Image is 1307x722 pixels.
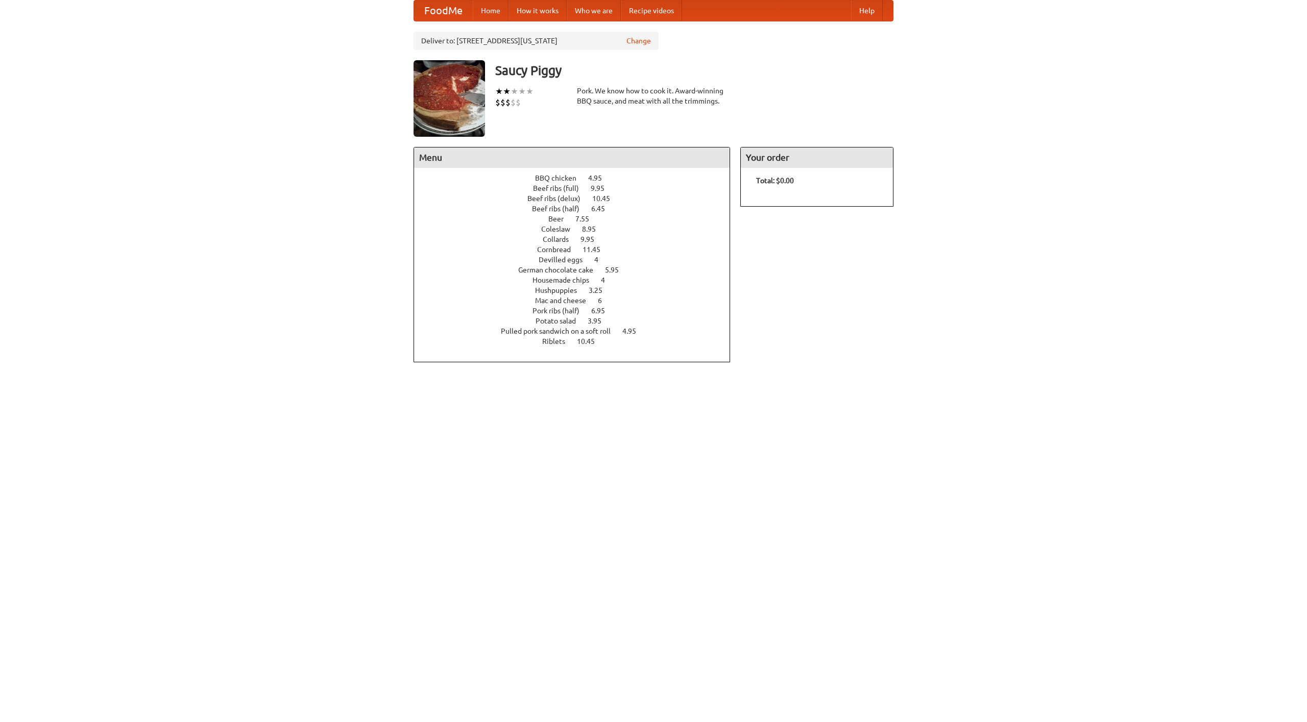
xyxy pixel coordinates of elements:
span: Beef ribs (delux) [527,194,591,203]
span: 4 [594,256,609,264]
a: Recipe videos [621,1,682,21]
span: Riblets [542,337,575,345]
span: 9.95 [591,184,615,192]
a: Pulled pork sandwich on a soft roll 4.95 [501,327,655,335]
li: ★ [503,86,511,97]
li: $ [500,97,505,108]
a: Beef ribs (delux) 10.45 [527,194,629,203]
span: 4 [601,276,615,284]
div: Deliver to: [STREET_ADDRESS][US_STATE] [414,32,659,50]
span: Potato salad [536,317,586,325]
li: ★ [511,86,518,97]
a: Home [473,1,509,21]
span: 10.45 [592,194,620,203]
h4: Your order [741,147,893,168]
span: 3.95 [588,317,612,325]
a: BBQ chicken 4.95 [535,174,621,182]
span: Beer [548,215,574,223]
a: Riblets 10.45 [542,337,614,345]
span: 6 [598,296,612,305]
h3: Saucy Piggy [495,60,893,81]
a: Cornbread 11.45 [537,245,619,254]
a: Change [626,36,651,46]
a: Pork ribs (half) 6.95 [533,307,624,315]
span: 6.95 [591,307,615,315]
span: Pulled pork sandwich on a soft roll [501,327,621,335]
span: 7.55 [575,215,599,223]
span: 4.95 [622,327,646,335]
a: Housemade chips 4 [533,276,624,284]
a: Help [851,1,883,21]
span: BBQ chicken [535,174,587,182]
span: Cornbread [537,245,581,254]
span: Hushpuppies [535,286,587,294]
a: How it works [509,1,567,21]
span: Collards [543,235,579,243]
span: Mac and cheese [535,296,596,305]
li: $ [495,97,500,108]
span: 3.25 [589,286,613,294]
span: 10.45 [577,337,605,345]
b: Total: $0.00 [756,177,794,185]
li: ★ [526,86,534,97]
a: Coleslaw 8.95 [541,225,615,233]
span: 8.95 [582,225,606,233]
a: Devilled eggs 4 [539,256,617,264]
span: Housemade chips [533,276,599,284]
h4: Menu [414,147,730,168]
a: Beef ribs (half) 6.45 [532,205,624,213]
li: $ [516,97,521,108]
span: 5.95 [605,266,629,274]
a: Collards 9.95 [543,235,613,243]
li: ★ [518,86,526,97]
li: ★ [495,86,503,97]
a: Potato salad 3.95 [536,317,620,325]
span: Beef ribs (half) [532,205,590,213]
a: FoodMe [414,1,473,21]
a: Hushpuppies 3.25 [535,286,621,294]
span: 4.95 [588,174,612,182]
span: 6.45 [591,205,615,213]
span: Devilled eggs [539,256,593,264]
img: angular.jpg [414,60,485,137]
a: Mac and cheese 6 [535,296,621,305]
span: 11.45 [583,245,611,254]
span: Pork ribs (half) [533,307,590,315]
span: Coleslaw [541,225,580,233]
span: 9.95 [580,235,604,243]
span: Beef ribs (full) [533,184,589,192]
span: German chocolate cake [518,266,603,274]
a: Who we are [567,1,621,21]
a: Beer 7.55 [548,215,608,223]
div: Pork. We know how to cook it. Award-winning BBQ sauce, and meat with all the trimmings. [577,86,730,106]
a: German chocolate cake 5.95 [518,266,638,274]
li: $ [505,97,511,108]
li: $ [511,97,516,108]
a: Beef ribs (full) 9.95 [533,184,623,192]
